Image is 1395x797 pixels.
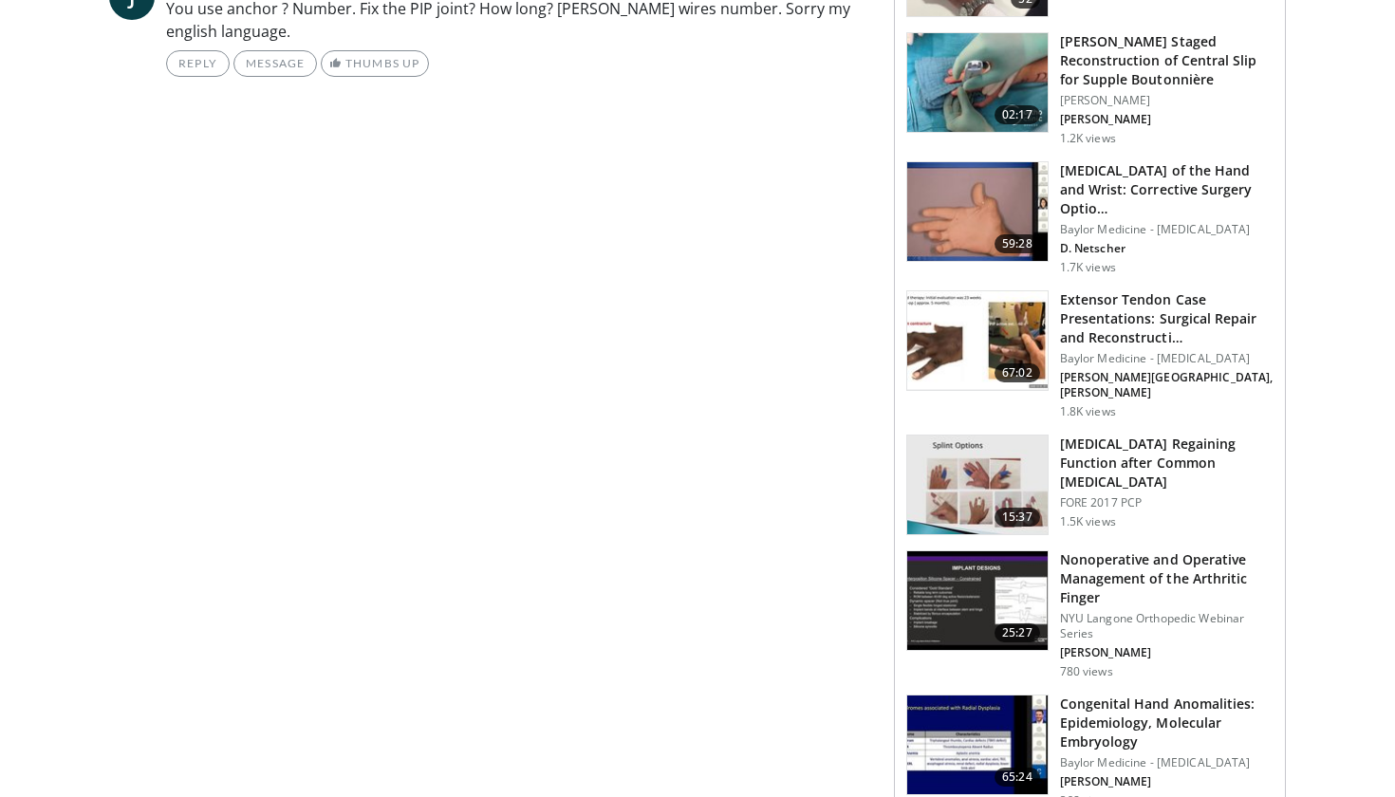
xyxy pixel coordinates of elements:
p: Baylor Medicine - [MEDICAL_DATA] [1060,755,1274,770]
span: 67:02 [995,363,1040,382]
img: e6dc5e3d-b15a-47a9-993a-3406264096d4.150x105_q85_crop-smart_upscale.jpg [907,695,1048,794]
a: 15:37 [MEDICAL_DATA] Regaining Function after Common [MEDICAL_DATA] FORE 2017 PCP 1.5K views [906,435,1274,535]
p: 1.8K views [1060,404,1116,419]
p: NYU Langone Orthopedic Webinar Series [1060,611,1274,641]
span: 59:28 [995,234,1040,253]
p: [PERSON_NAME] [1060,645,1274,660]
h3: Congenital Hand Anomalities: Epidemiology, Molecular Embryology [1060,695,1274,751]
a: Thumbs Up [321,50,428,77]
span: 65:24 [995,768,1040,787]
a: 59:28 [MEDICAL_DATA] of the Hand and Wrist: Corrective Surgery Optio… Baylor Medicine - [MEDICAL_... [906,161,1274,275]
p: 1.7K views [1060,260,1116,275]
p: [PERSON_NAME][GEOGRAPHIC_DATA], [PERSON_NAME] [1060,370,1274,400]
p: FORE 2017 PCP [1060,495,1274,510]
span: 15:37 [995,508,1040,527]
p: D. Netscher [1060,241,1274,256]
p: Baylor Medicine - [MEDICAL_DATA] [1060,351,1274,366]
h3: Extensor Tendon Case Presentations: Surgical Repair and Reconstructi… [1060,290,1274,347]
img: 5c35e280-05ef-4f7b-bae2-c8fc7aeb19e5.150x105_q85_crop-smart_upscale.jpg [907,291,1048,390]
a: 67:02 Extensor Tendon Case Presentations: Surgical Repair and Reconstructi… Baylor Medicine - [ME... [906,290,1274,419]
img: aea086df-df0c-4be8-96cf-9c8157846b29.150x105_q85_crop-smart_upscale.jpg [907,551,1048,650]
h3: [PERSON_NAME] Staged Reconstruction of Central Slip for Supple Boutonnière [1060,32,1274,89]
a: 02:17 [PERSON_NAME] Staged Reconstruction of Central Slip for Supple Boutonnière [PERSON_NAME] [P... [906,32,1274,146]
p: [PERSON_NAME] [1060,774,1274,789]
a: Message [233,50,317,77]
a: 25:27 Nonoperative and Operative Management of the Arthritic Finger NYU Langone Orthopedic Webina... [906,550,1274,679]
h3: [MEDICAL_DATA] Regaining Function after Common [MEDICAL_DATA] [1060,435,1274,491]
p: 780 views [1060,664,1113,679]
img: dd98272d-99e8-4759-baa1-aaa2ea182acd.150x105_q85_crop-smart_upscale.jpg [907,33,1048,132]
p: 1.2K views [1060,131,1116,146]
p: [PERSON_NAME] [1060,93,1274,108]
img: 69912b8e-397f-4730-8067-9cd9d50c47e7.150x105_q85_crop-smart_upscale.jpg [907,436,1048,534]
span: 25:27 [995,623,1040,642]
h3: Nonoperative and Operative Management of the Arthritic Finger [1060,550,1274,607]
p: Baylor Medicine - [MEDICAL_DATA] [1060,222,1274,237]
p: [PERSON_NAME] [1060,112,1274,127]
h3: [MEDICAL_DATA] of the Hand and Wrist: Corrective Surgery Optio… [1060,161,1274,218]
p: 1.5K views [1060,514,1116,529]
img: 9db2d10e-7b75-48d3-94f3-87a296788cb4.150x105_q85_crop-smart_upscale.jpg [907,162,1048,261]
a: Reply [166,50,230,77]
span: 02:17 [995,105,1040,124]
